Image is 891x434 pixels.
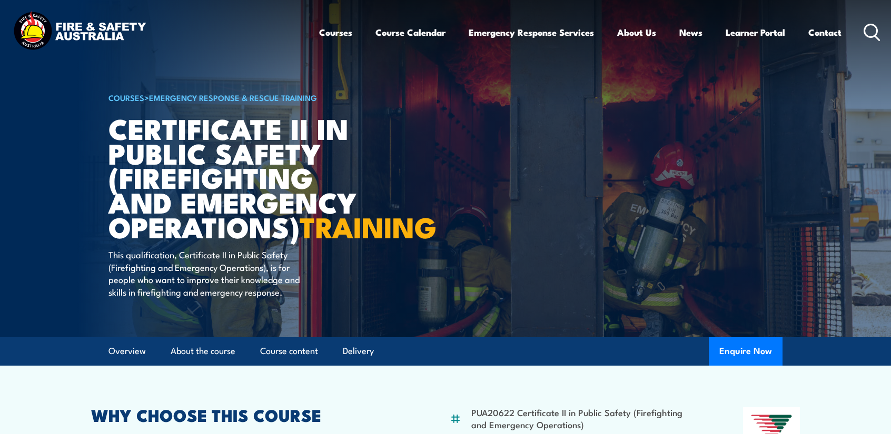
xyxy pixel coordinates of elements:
[343,337,374,365] a: Delivery
[149,92,317,103] a: Emergency Response & Rescue Training
[471,406,692,431] li: PUA20622 Certificate II in Public Safety (Firefighting and Emergency Operations)
[726,18,785,46] a: Learner Portal
[108,248,301,298] p: This qualification, Certificate II in Public Safety (Firefighting and Emergency Operations), is f...
[617,18,656,46] a: About Us
[375,18,445,46] a: Course Calendar
[260,337,318,365] a: Course content
[709,337,783,366] button: Enquire Now
[679,18,702,46] a: News
[319,18,352,46] a: Courses
[108,116,369,239] h1: Certificate II in Public Safety (Firefighting and Emergency Operations)
[469,18,594,46] a: Emergency Response Services
[108,92,144,103] a: COURSES
[91,407,399,422] h2: WHY CHOOSE THIS COURSE
[108,337,146,365] a: Overview
[108,91,369,104] h6: >
[300,204,437,248] strong: TRAINING
[808,18,841,46] a: Contact
[171,337,235,365] a: About the course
